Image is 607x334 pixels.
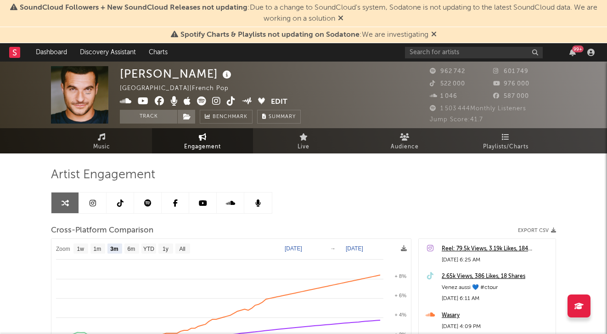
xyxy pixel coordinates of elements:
span: Audience [391,142,419,153]
text: 1m [94,246,101,252]
span: Benchmark [213,112,247,123]
a: Engagement [152,128,253,153]
button: Track [120,110,177,124]
span: : We are investigating [180,31,428,39]
button: 99+ [569,49,576,56]
text: + 8% [395,273,407,279]
span: Spotify Charts & Playlists not updating on Sodatone [180,31,360,39]
a: Charts [142,43,174,62]
text: YTD [143,246,154,252]
text: → [330,245,336,252]
div: [GEOGRAPHIC_DATA] | French Pop [120,83,239,94]
span: Dismiss [338,15,343,23]
text: [DATE] [285,245,302,252]
a: Discovery Assistant [73,43,142,62]
span: 976 000 [493,81,529,87]
div: Venez aussi 💙 #ctour [442,282,551,293]
text: Zoom [56,246,70,252]
div: [DATE] 6:11 AM [442,293,551,304]
a: Dashboard [29,43,73,62]
span: Cross-Platform Comparison [51,225,153,236]
div: [PERSON_NAME] [120,66,234,81]
text: All [179,246,185,252]
span: 962 742 [430,68,465,74]
span: 601 749 [493,68,528,74]
a: Reel: 79.5k Views, 3.19k Likes, 184 Comments [442,243,551,255]
span: Playlists/Charts [483,142,528,153]
span: Jump Score: 41.7 [430,117,483,123]
input: Search for artists [405,47,543,58]
button: Export CSV [518,228,556,233]
a: 2.65k Views, 386 Likes, 18 Shares [442,271,551,282]
span: SoundCloud Followers + New SoundCloud Releases not updating [20,4,247,11]
span: : Due to a change to SoundCloud's system, Sodatone is not updating to the latest SoundCloud data.... [20,4,597,23]
span: Artist Engagement [51,170,155,181]
a: Benchmark [200,110,253,124]
span: 1 503 444 Monthly Listeners [430,106,526,112]
span: 1 046 [430,93,457,99]
div: 99 + [572,45,584,52]
text: + 4% [395,312,407,317]
span: 522 000 [430,81,465,87]
span: Summary [269,114,296,119]
text: [DATE] [346,245,363,252]
text: 1w [77,246,84,252]
text: + 6% [395,293,407,298]
div: [DATE] 6:25 AM [442,255,551,266]
span: 587 000 [493,93,529,99]
div: [DATE] 4:09 PM [442,321,551,332]
span: Engagement [184,142,221,153]
a: Audience [354,128,455,153]
a: Live [253,128,354,153]
button: Edit [271,96,287,108]
a: Music [51,128,152,153]
text: 3m [110,246,118,252]
text: 1y [163,246,169,252]
text: 6m [128,246,135,252]
a: Wasary [442,310,551,321]
span: Live [298,142,309,153]
button: Summary [257,110,301,124]
span: Dismiss [431,31,437,39]
span: Music [93,142,110,153]
a: Playlists/Charts [455,128,556,153]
